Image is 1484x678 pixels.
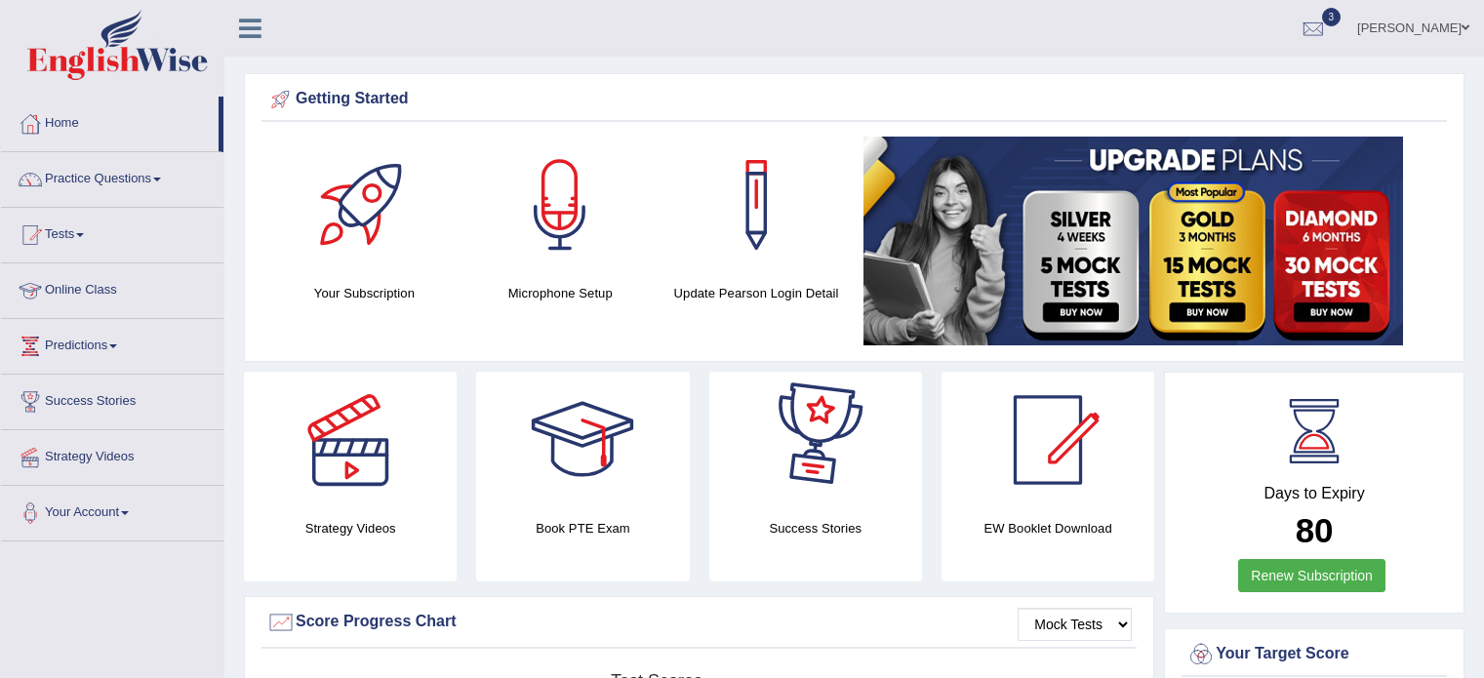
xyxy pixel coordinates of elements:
div: Getting Started [266,85,1442,114]
a: Practice Questions [1,152,223,201]
a: Your Account [1,486,223,535]
h4: Update Pearson Login Detail [668,283,845,303]
a: Home [1,97,219,145]
a: Online Class [1,263,223,312]
a: Renew Subscription [1238,559,1385,592]
b: 80 [1296,511,1334,549]
div: Your Target Score [1186,640,1442,669]
h4: EW Booklet Download [942,518,1154,538]
h4: Strategy Videos [244,518,457,538]
a: Predictions [1,319,223,368]
h4: Your Subscription [276,283,453,303]
span: 3 [1322,8,1342,26]
a: Tests [1,208,223,257]
img: small5.jpg [863,137,1403,345]
div: Score Progress Chart [266,608,1132,637]
a: Success Stories [1,375,223,423]
h4: Success Stories [709,518,922,538]
h4: Days to Expiry [1186,485,1442,502]
h4: Book PTE Exam [476,518,689,538]
h4: Microphone Setup [472,283,649,303]
a: Strategy Videos [1,430,223,479]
